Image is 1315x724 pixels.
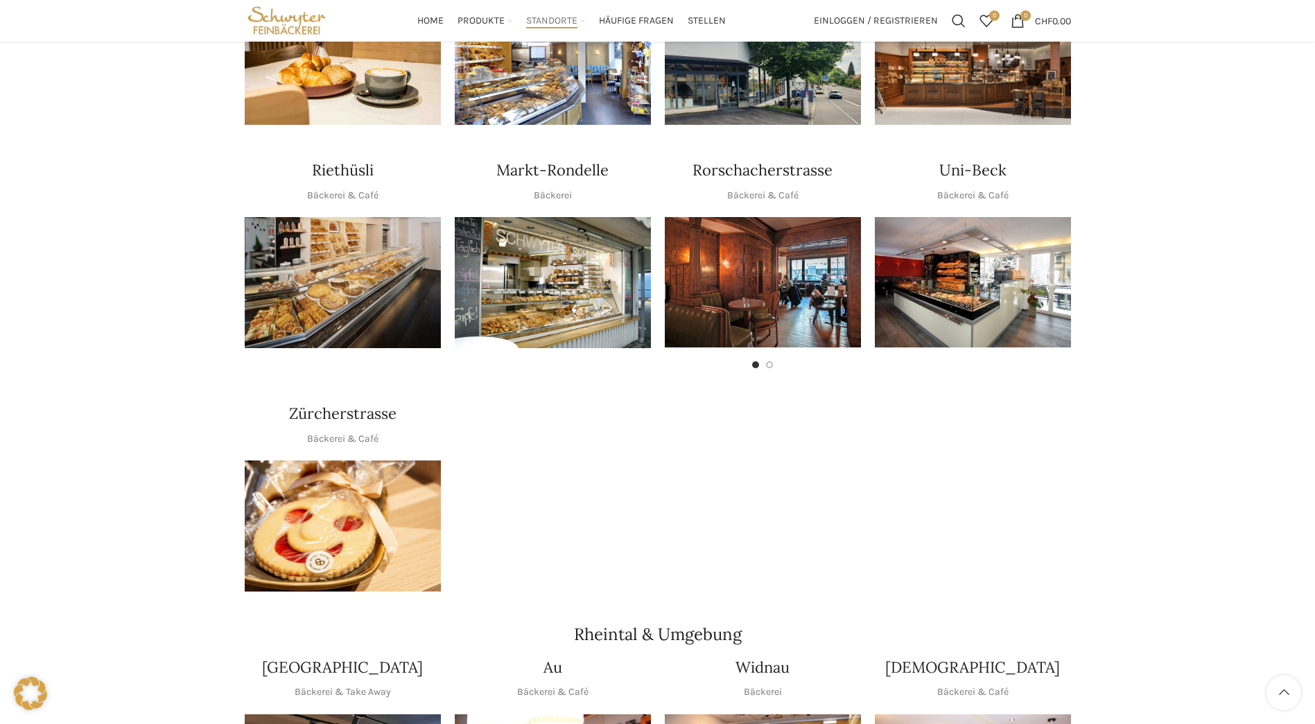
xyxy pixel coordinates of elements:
[1266,675,1301,710] a: Scroll to top button
[245,217,441,348] div: 1 / 1
[735,657,790,678] h4: Widnau
[665,217,861,347] img: Rorschacherstrasse
[526,15,577,28] span: Standorte
[937,188,1009,203] p: Bäckerei & Café
[455,217,651,348] div: 1 / 1
[526,7,585,35] a: Standorte
[312,160,374,181] h4: Riethüsli
[599,15,674,28] span: Häufige Fragen
[744,684,782,700] p: Bäckerei
[807,7,945,35] a: Einloggen / Registrieren
[534,188,572,203] p: Bäckerei
[543,657,562,678] h4: Au
[336,7,806,35] div: Main navigation
[875,217,1071,347] img: rechts_09-1
[752,361,759,368] li: Go to slide 1
[1020,10,1031,21] span: 0
[517,684,589,700] p: Bäckerei & Café
[1035,15,1071,26] bdi: 0.00
[989,10,1000,21] span: 0
[245,217,441,348] img: Riethüsli-2
[417,15,444,28] span: Home
[973,7,1000,35] a: 0
[307,431,378,447] p: Bäckerei & Café
[599,7,674,35] a: Häufige Fragen
[245,460,441,592] div: 1 / 1
[939,160,1007,181] h4: Uni-Beck
[814,16,938,26] span: Einloggen / Registrieren
[245,626,1071,643] h2: Rheintal & Umgebung
[458,7,512,35] a: Produkte
[245,14,330,26] a: Site logo
[295,684,391,700] p: Bäckerei & Take Away
[766,361,773,368] li: Go to slide 2
[455,217,651,348] img: Rondelle_1
[945,7,973,35] a: Suchen
[885,657,1060,678] h4: [DEMOGRAPHIC_DATA]
[307,188,378,203] p: Bäckerei & Café
[665,217,861,347] div: 1 / 2
[458,15,505,28] span: Produkte
[727,188,799,203] p: Bäckerei & Café
[496,160,609,181] h4: Markt-Rondelle
[937,684,1009,700] p: Bäckerei & Café
[875,217,1071,347] div: 1 / 1
[245,460,441,592] img: schwyter-38
[1035,15,1052,26] span: CHF
[973,7,1000,35] div: Meine Wunschliste
[417,7,444,35] a: Home
[289,403,397,424] h4: Zürcherstrasse
[688,15,726,28] span: Stellen
[1004,7,1078,35] a: 0 CHF0.00
[688,7,726,35] a: Stellen
[262,657,423,678] h4: [GEOGRAPHIC_DATA]
[693,160,833,181] h4: Rorschacherstrasse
